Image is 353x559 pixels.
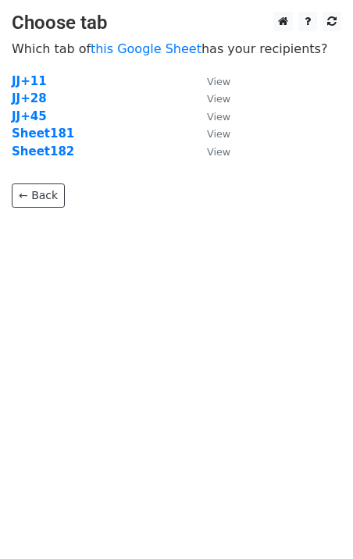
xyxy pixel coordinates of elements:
a: this Google Sheet [91,41,201,56]
small: View [207,146,230,158]
a: View [191,144,230,158]
p: Which tab of has your recipients? [12,41,341,57]
a: JJ+28 [12,91,47,105]
a: View [191,126,230,141]
a: View [191,74,230,88]
small: View [207,76,230,87]
a: JJ+45 [12,109,47,123]
small: View [207,128,230,140]
a: View [191,109,230,123]
a: Sheet182 [12,144,74,158]
a: JJ+11 [12,74,47,88]
a: Sheet181 [12,126,74,141]
h3: Choose tab [12,12,341,34]
a: ← Back [12,183,65,208]
a: View [191,91,230,105]
small: View [207,93,230,105]
small: View [207,111,230,123]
